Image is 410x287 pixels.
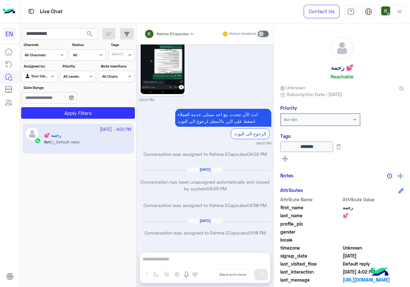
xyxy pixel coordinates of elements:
[280,228,341,235] span: gender
[175,109,271,127] p: 12/8/2025, 4:01 PM
[111,42,134,48] label: Tags
[3,27,16,41] div: EN
[343,276,404,283] a: [URL][DOMAIN_NAME]
[280,187,303,193] h6: Attributes
[344,5,357,18] a: tab
[280,268,341,275] span: last_interaction
[139,97,154,102] small: 04:01 PM
[62,63,95,69] label: Priority
[343,252,404,259] span: 2024-03-09T14:54:01.384Z
[387,173,392,179] img: notes
[187,219,223,223] h6: [DATE]
[331,64,353,71] h5: رحمه 💕
[139,179,271,192] p: Conversation has been unassigned automatically and closed by system
[280,84,305,91] span: Unknown
[280,212,341,219] span: last_name
[396,8,404,16] img: profile
[280,133,404,139] h6: Tags
[72,42,105,48] label: Status
[284,117,297,122] b: Not Set
[280,204,341,211] span: first_name
[381,6,390,15] img: userImage
[24,42,67,48] label: Channel:
[280,105,297,111] h6: Priority
[139,229,271,236] p: Conversation was assigned to Rahma ECapsules
[343,268,404,275] span: 2025-08-12T13:02:05.076Z
[139,202,271,209] p: Conversation was assigned to Rahma ECapsules
[40,7,62,16] p: Live Chat
[101,63,134,69] label: Note mentions
[3,5,15,18] img: Logo
[365,8,372,15] img: tab
[343,228,404,235] span: null
[24,63,57,69] label: Assigned to:
[229,31,256,36] small: Human Handover
[256,141,271,146] small: 04:01 PM
[157,31,189,36] span: Rahma ECapsules
[280,220,341,227] span: profile_pic
[139,151,271,157] p: Conversation was assigned to Rahma ECapsules
[231,128,270,139] div: الرجوع الى البوت
[280,260,341,267] span: last_visited_flow
[287,91,342,98] span: Subscription Date : [DATE]
[141,16,184,94] img: 1293241735542049.jpg
[207,186,226,191] span: 04:05 PM
[331,37,353,59] img: defaultAdmin.png
[111,51,123,59] div: Select
[398,173,403,179] img: add
[82,28,98,42] button: search
[216,269,250,280] button: Send and close
[280,276,341,283] span: last_message
[280,244,341,251] span: timezone
[347,8,355,15] img: tab
[343,196,404,203] span: Attribute Value
[247,151,267,157] span: 04:02 PM
[86,30,94,38] span: search
[280,236,341,243] span: locale
[343,236,404,243] span: null
[343,244,404,251] span: Unknown
[27,7,35,15] img: tab
[248,230,266,235] span: 01:18 PM
[343,212,404,219] span: 💕
[343,260,404,267] span: Default reply
[280,172,293,178] h6: Notes
[247,203,266,208] span: 04:58 PM
[304,5,340,18] a: Contact Us
[280,196,341,203] span: Attribute Name
[280,252,341,259] span: signup_date
[331,74,353,79] h6: Reachable
[24,85,95,91] label: Date Range
[343,204,404,211] span: رحمه
[187,167,223,172] h6: [DATE]
[368,261,391,284] img: hulul-logo.png
[21,107,135,119] button: Apply Filters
